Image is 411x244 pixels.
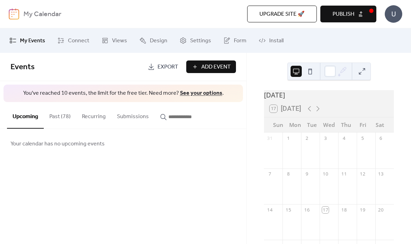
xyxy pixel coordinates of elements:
span: Install [269,37,284,45]
span: Upgrade site 🚀 [259,10,305,19]
span: Events [11,59,35,75]
div: Mon [287,117,304,132]
span: Your calendar has no upcoming events [11,140,105,148]
span: Design [150,37,167,45]
button: Past (78) [44,102,76,128]
div: 31 [267,135,273,141]
button: Publish [320,6,376,22]
a: Settings [174,31,216,50]
div: Wed [321,117,337,132]
span: Views [112,37,127,45]
div: 2 [304,135,310,141]
span: My Events [20,37,45,45]
div: Sat [371,117,388,132]
span: You've reached 10 events, the limit for the free tier. Need more? . [11,89,236,97]
div: Sun [270,117,286,132]
a: Export [142,60,183,73]
div: 12 [359,171,365,177]
button: Upcoming [7,102,44,129]
div: 16 [304,207,310,213]
div: 8 [285,171,292,177]
div: 1 [285,135,292,141]
button: Upgrade site 🚀 [247,6,317,22]
div: 11 [341,171,347,177]
a: Install [253,31,289,50]
span: Publish [333,10,354,19]
a: Views [96,31,132,50]
div: Thu [337,117,354,132]
div: Tue [304,117,320,132]
a: Connect [52,31,95,50]
a: See your options [180,88,222,99]
div: 3 [322,135,328,141]
span: Export [158,63,178,71]
div: Fri [354,117,371,132]
div: 6 [378,135,384,141]
span: Form [234,37,246,45]
div: 14 [267,207,273,213]
div: 10 [322,171,328,177]
div: 18 [341,207,347,213]
div: 15 [285,207,292,213]
div: 19 [359,207,365,213]
div: 7 [267,171,273,177]
div: [DATE] [264,90,394,100]
a: My Events [4,31,50,50]
span: Connect [68,37,89,45]
div: 4 [341,135,347,141]
div: 20 [378,207,384,213]
div: U [385,5,402,23]
div: 9 [304,171,310,177]
div: 17 [322,207,328,213]
button: Submissions [111,102,154,128]
span: Settings [190,37,211,45]
button: Recurring [76,102,111,128]
div: 5 [359,135,365,141]
div: 13 [378,171,384,177]
b: My Calendar [23,8,61,21]
a: Form [218,31,252,50]
a: Design [134,31,173,50]
img: logo [9,8,19,20]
